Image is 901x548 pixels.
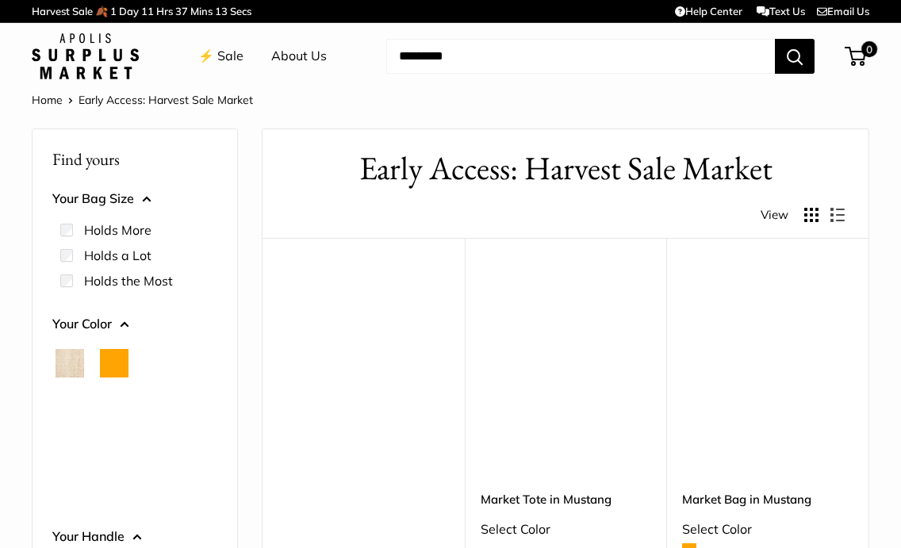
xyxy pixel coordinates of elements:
[215,5,228,17] span: 13
[84,220,151,240] label: Holds More
[119,5,139,17] span: Day
[189,349,217,377] button: Cheetah
[100,349,128,377] button: Orange
[56,431,84,460] button: Cognac
[817,5,869,17] a: Email Us
[804,208,819,222] button: Display products as grid
[84,271,173,290] label: Holds the Most
[757,5,805,17] a: Text Us
[52,312,217,336] button: Your Color
[830,208,845,222] button: Display products as list
[846,47,866,66] a: 0
[141,5,154,17] span: 11
[144,390,173,419] button: Chenille Window Brick
[675,5,742,17] a: Help Center
[190,5,213,17] span: Mins
[79,93,253,107] span: Early Access: Harvest Sale Market
[682,518,853,542] div: Select Color
[100,390,128,419] button: Chambray
[84,246,151,265] label: Holds a Lot
[32,93,63,107] a: Home
[230,5,251,17] span: Secs
[156,5,173,17] span: Hrs
[386,39,775,74] input: Search...
[52,187,217,211] button: Your Bag Size
[682,490,853,508] a: Market Bag in Mustang
[481,518,651,542] div: Select Color
[481,490,651,508] a: Market Tote in Mustang
[144,431,173,460] button: Mint Sorbet
[761,204,788,226] span: View
[175,5,188,17] span: 37
[56,473,84,501] button: White Porcelain
[481,278,651,448] a: Market Tote in MustangMarket Tote in Mustang
[198,44,243,68] a: ⚡️ Sale
[189,431,217,460] button: Mustang
[32,90,253,110] nav: Breadcrumb
[144,349,173,377] button: Court Green
[286,145,845,192] h1: Early Access: Harvest Sale Market
[32,33,139,79] img: Apolis: Surplus Market
[56,349,84,377] button: Natural
[271,44,327,68] a: About Us
[861,41,877,57] span: 0
[110,5,117,17] span: 1
[189,390,217,419] button: Chenille Window Sage
[52,144,217,174] p: Find yours
[100,431,128,460] button: Daisy
[56,390,84,419] button: Blue Porcelain
[682,278,853,448] a: Market Bag in MustangMarket Bag in Mustang
[775,39,815,74] button: Search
